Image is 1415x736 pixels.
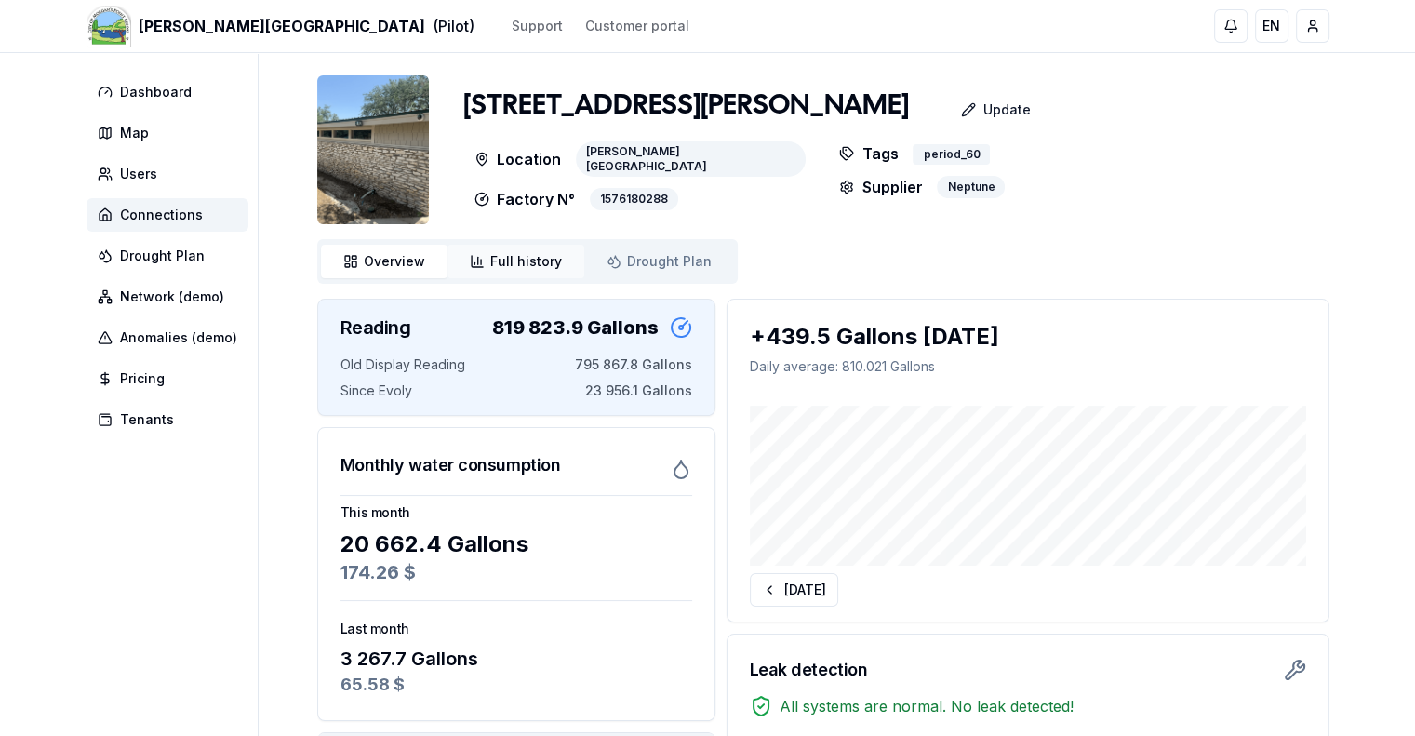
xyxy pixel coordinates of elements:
p: Location [474,141,561,177]
a: Anomalies (demo) [87,321,256,355]
div: +439.5 Gallons [DATE] [750,322,1306,352]
span: 23 956.1 Gallons [585,381,692,400]
span: Overview [364,252,425,271]
h3: Leak detection [750,657,868,683]
a: Update [909,91,1046,128]
a: Full history [447,245,584,278]
span: Since Evoly [340,381,412,400]
a: Map [87,116,256,150]
button: [DATE] [750,573,838,607]
div: Neptune [937,176,1005,198]
img: Morgan's Point Resort Logo [87,4,131,48]
span: Pricing [120,369,165,388]
div: 65.58 $ [340,672,692,698]
p: Tags [839,141,898,165]
span: Map [120,124,149,142]
span: EN [1262,17,1280,35]
span: Tenants [120,410,174,429]
a: Tenants [87,403,256,436]
h3: Monthly water consumption [340,452,561,478]
span: All systems are normal. No leak detected! [780,695,1074,717]
span: Drought Plan [120,247,205,265]
p: Daily average : 810.021 Gallons [750,357,1306,376]
a: [PERSON_NAME][GEOGRAPHIC_DATA](Pilot) [87,15,474,37]
h3: Last month [340,620,692,638]
p: Update [983,100,1031,119]
div: 3 267.7 Gallons [340,646,692,672]
a: Dashboard [87,75,256,109]
h1: [STREET_ADDRESS][PERSON_NAME] [463,89,909,123]
img: unit Image [317,75,429,224]
a: Overview [321,245,447,278]
p: Factory N° [474,188,575,210]
a: Drought Plan [584,245,734,278]
a: Pricing [87,362,256,395]
span: Network (demo) [120,288,224,306]
a: Network (demo) [87,280,256,314]
a: Drought Plan [87,239,256,273]
span: Connections [120,206,203,224]
span: Dashboard [120,83,192,101]
h3: This month [340,503,692,522]
div: 20 662.4 Gallons [340,529,692,559]
div: [PERSON_NAME][GEOGRAPHIC_DATA] [576,141,807,177]
span: Users [120,165,157,183]
span: (Pilot) [433,15,474,37]
span: Old Display Reading [340,355,465,374]
h3: Reading [340,314,411,341]
span: Drought Plan [627,252,712,271]
span: [PERSON_NAME][GEOGRAPHIC_DATA] [139,15,425,37]
a: Customer portal [585,17,689,35]
div: 1576180288 [590,188,678,210]
div: period_60 [913,144,990,165]
div: 174.26 $ [340,559,692,585]
button: EN [1255,9,1288,43]
span: Anomalies (demo) [120,328,237,347]
a: Connections [87,198,256,232]
span: Full history [490,252,562,271]
span: 795 867.8 Gallons [575,355,692,374]
a: Support [512,17,563,35]
p: Supplier [839,176,922,198]
div: 819 823.9 Gallons [492,314,659,341]
a: Users [87,157,256,191]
